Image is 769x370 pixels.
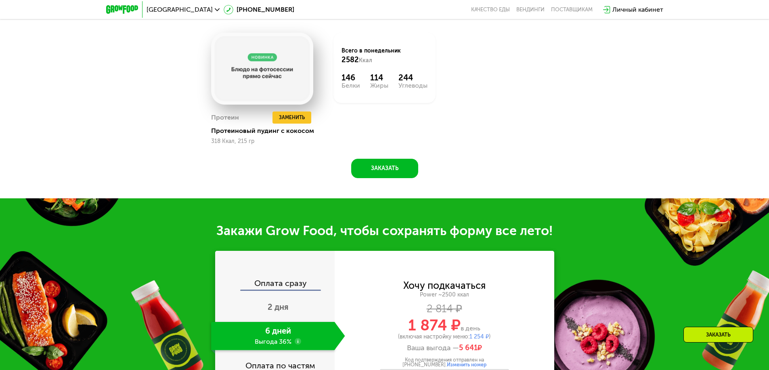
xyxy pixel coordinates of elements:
[211,127,320,135] div: Протеиновый пудинг с кокосом
[516,6,545,13] a: Вендинги
[351,159,418,178] button: Заказать
[272,111,311,124] button: Заменить
[342,82,360,89] div: Белки
[211,111,239,124] div: Протеин
[408,316,461,334] span: 1 874 ₽
[471,6,510,13] a: Качество еды
[683,327,753,343] div: Заказать
[380,357,509,367] div: Код подтверждения отправлен на [PHONE_NUMBER].
[398,73,427,82] div: 244
[447,362,486,368] span: Изменить номер
[335,334,554,340] div: (включая настройку меню: )
[147,6,213,13] span: [GEOGRAPHIC_DATA]
[335,291,554,299] div: Power ~2500 ккал
[469,333,489,340] span: 1 254 ₽
[216,279,335,290] div: Оплата сразу
[342,55,359,64] span: 2582
[459,343,478,352] span: 5 641
[459,344,482,353] span: ₽
[403,281,486,290] div: Хочу подкачаться
[370,82,388,89] div: Жиры
[335,344,554,353] div: Ваша выгода —
[279,114,305,122] span: Заменить
[342,47,427,65] div: Всего в понедельник
[370,73,388,82] div: 114
[398,82,427,89] div: Углеводы
[461,324,480,332] span: в день
[335,305,554,313] div: 2 814 ₽
[211,138,313,145] div: 318 Ккал, 215 гр
[224,5,294,15] a: [PHONE_NUMBER]
[359,57,372,64] span: Ккал
[551,6,593,13] div: поставщикам
[268,302,289,312] span: 2 дня
[612,5,663,15] div: Личный кабинет
[342,73,360,82] div: 146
